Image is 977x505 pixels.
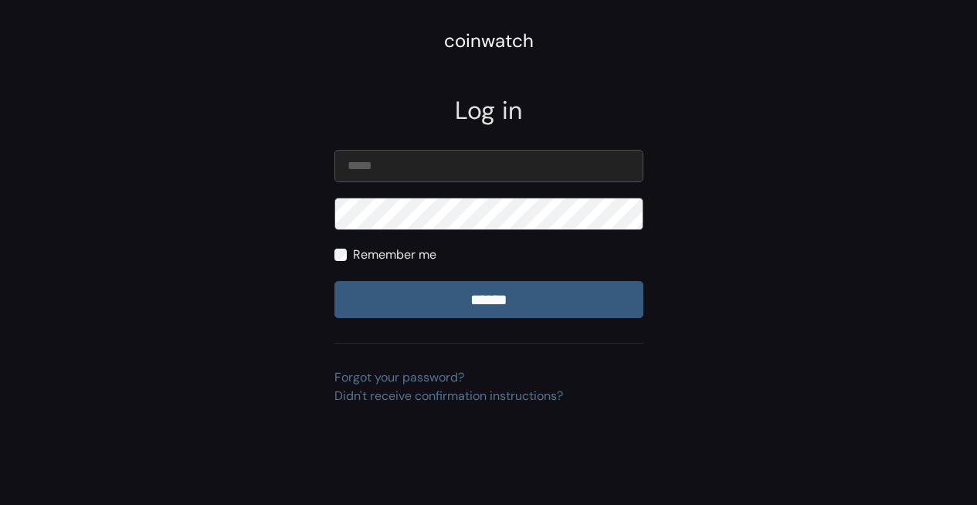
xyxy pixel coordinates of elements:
label: Remember me [353,246,436,264]
a: Didn't receive confirmation instructions? [334,388,563,404]
div: coinwatch [444,27,534,55]
a: coinwatch [444,35,534,51]
a: Forgot your password? [334,369,464,385]
h2: Log in [334,96,643,125]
